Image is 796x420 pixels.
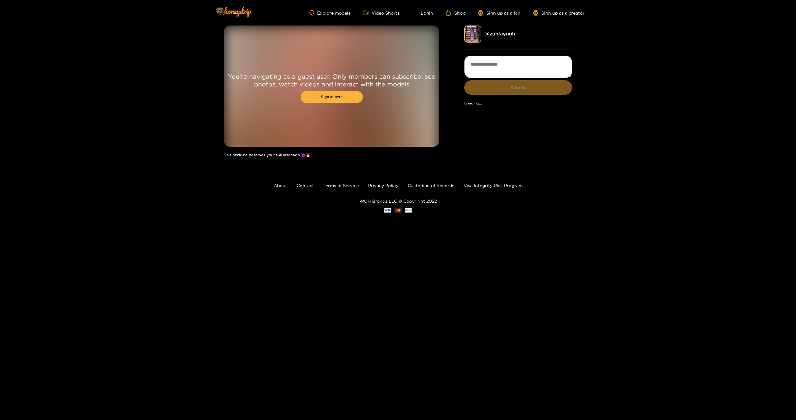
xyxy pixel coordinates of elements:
a: Explore models [309,10,350,16]
a: Sign up as a fan [478,10,521,16]
a: About [274,183,287,188]
h1: This neckline deserves your full attention 😈🔥 [224,153,439,157]
a: Contact [297,183,314,188]
a: Sign up as a creator [533,10,585,16]
a: Custodian of Records [408,183,454,188]
p: You're navigating as a guest user. Only members can subscribe, see photos, watch videos and inter... [224,72,439,88]
a: Terms of Service [323,183,359,188]
a: @ zuhlaynuh [484,31,515,36]
a: Privacy Policy [368,183,398,188]
a: Sign in here [301,91,363,103]
span: video-camera [363,10,372,16]
div: Loading... [464,101,572,105]
a: Visa Integrity Risk Program [464,183,523,188]
button: Submit [464,80,572,95]
a: Video Shorts [363,10,400,16]
a: Login [412,10,433,16]
img: zuhlaynuh [464,25,481,43]
a: Shop [446,10,465,16]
